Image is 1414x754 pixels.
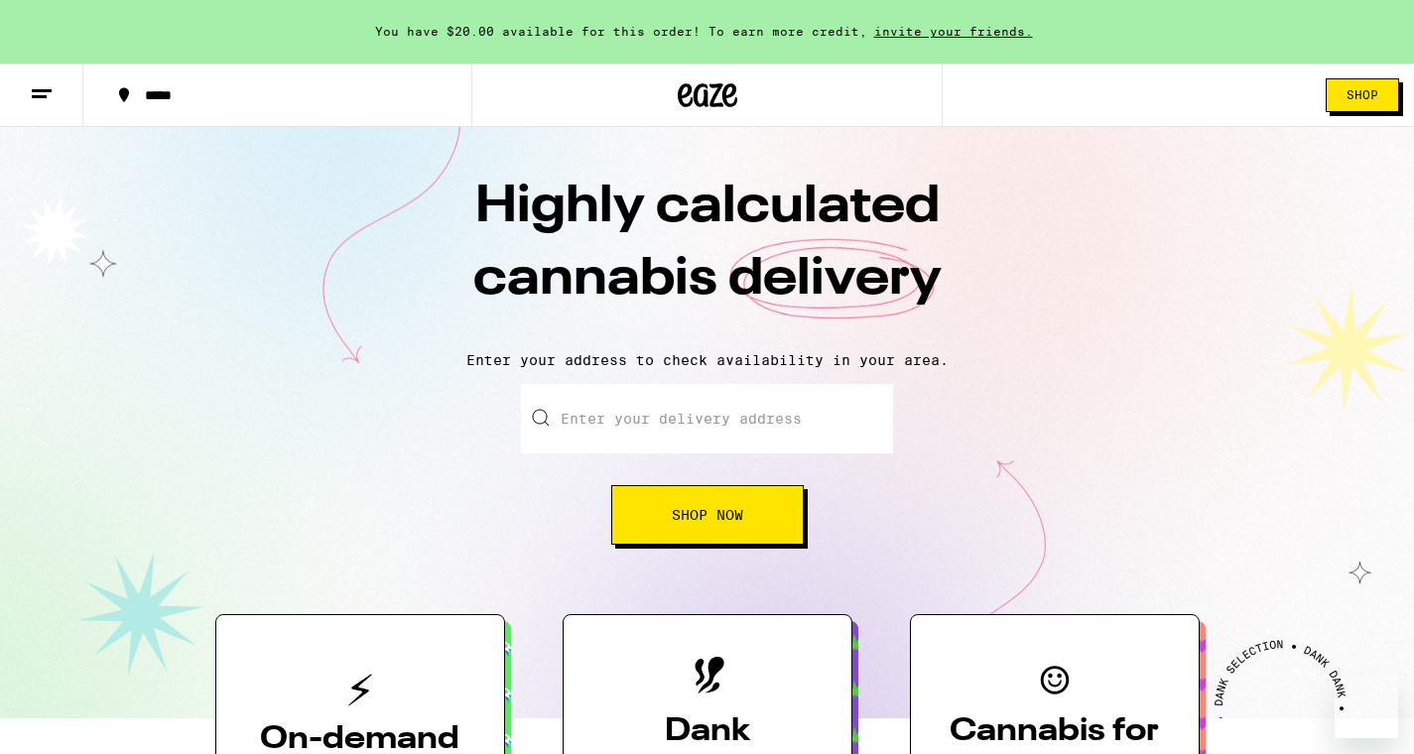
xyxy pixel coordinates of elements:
[867,25,1040,38] span: invite your friends.
[611,485,804,545] button: Shop Now
[672,508,743,522] span: Shop Now
[1347,89,1378,101] span: Shop
[521,384,893,453] input: Enter your delivery address
[375,25,867,38] span: You have $20.00 available for this order! To earn more credit,
[1311,78,1414,112] a: Shop
[1326,78,1399,112] button: Shop
[1335,675,1398,738] iframe: Button to launch messaging window
[360,172,1055,336] h1: Highly calculated cannabis delivery
[20,352,1394,368] p: Enter your address to check availability in your area.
